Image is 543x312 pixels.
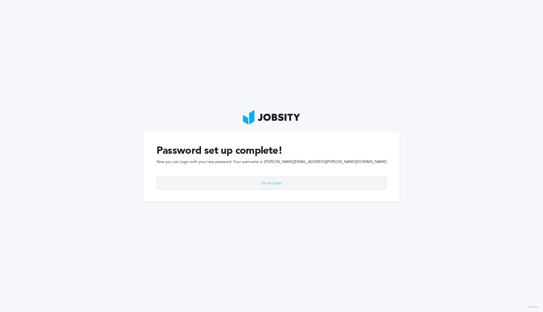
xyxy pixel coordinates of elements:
[157,177,386,190] div: Go to Login
[528,305,540,309] label: Version:
[157,145,387,157] h1: Password set up complete!
[157,177,387,189] button: Go to Login
[157,160,387,164] span: Now you can Login with your new password. Your username is: [PERSON_NAME][EMAIL_ADDRESS][PERSON_N...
